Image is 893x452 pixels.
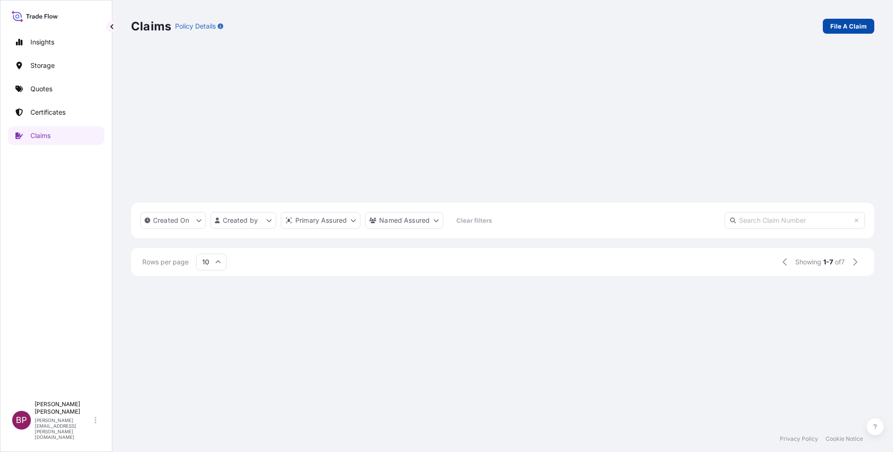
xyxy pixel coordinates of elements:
p: Clear filters [456,216,492,225]
button: Clear filters [448,213,500,228]
p: [PERSON_NAME] [PERSON_NAME] [35,401,93,416]
span: Rows per page [142,257,189,267]
p: Quotes [30,84,52,94]
p: Storage [30,61,55,70]
p: Primary Assured [295,216,347,225]
button: createdBy Filter options [211,212,276,229]
a: File A Claim [823,19,874,34]
p: Claims [30,131,51,140]
a: Cookie Notice [826,435,863,443]
p: Certificates [30,108,66,117]
p: Created On [153,216,190,225]
span: Showing [795,257,821,267]
p: Insights [30,37,54,47]
a: Quotes [8,80,104,98]
a: Certificates [8,103,104,122]
p: Named Assured [379,216,430,225]
a: Privacy Policy [780,435,818,443]
span: 1-7 [823,257,833,267]
p: [PERSON_NAME][EMAIL_ADDRESS][PERSON_NAME][DOMAIN_NAME] [35,417,93,440]
span: BP [16,416,27,425]
a: Claims [8,126,104,145]
a: Insights [8,33,104,51]
button: cargoOwner Filter options [365,212,443,229]
span: of 7 [835,257,845,267]
a: Storage [8,56,104,75]
p: File A Claim [830,22,867,31]
button: createdOn Filter options [140,212,206,229]
input: Search Claim Number [725,212,865,229]
p: Created by [223,216,258,225]
p: Claims [131,19,171,34]
button: distributor Filter options [281,212,360,229]
p: Policy Details [175,22,216,31]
